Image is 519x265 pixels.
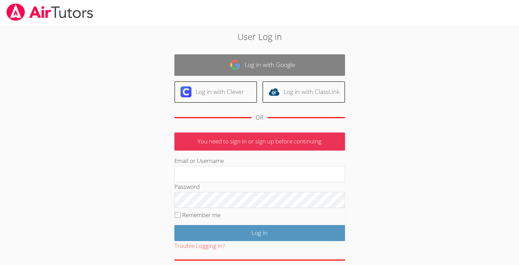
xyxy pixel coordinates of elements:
label: Remember me [182,211,220,219]
img: google-logo-50288ca7cdecda66e5e0955fdab243c47b7ad437acaf1139b6f446037453330a.svg [230,59,241,70]
input: Log in [174,225,345,241]
button: Trouble Logging In? [174,241,225,251]
label: Email or Username [174,157,224,165]
img: classlink-logo-d6bb404cc1216ec64c9a2012d9dc4662098be43eaf13dc465df04b49fa7ab582.svg [269,86,279,97]
label: Password [174,183,200,191]
a: Log in with Clever [174,81,257,103]
img: clever-logo-6eab21bc6e7a338710f1a6ff85c0baf02591cd810cc4098c63d3a4b26e2feb20.svg [181,86,191,97]
a: Log in with Google [174,54,345,76]
p: You need to sign in or sign up before continuing [174,132,345,151]
div: OR [256,113,263,123]
h2: User Log in [119,30,400,43]
img: airtutors_banner-c4298cdbf04f3fff15de1276eac7730deb9818008684d7c2e4769d2f7ddbe033.png [6,3,94,21]
a: Log in with ClassLink [262,81,345,103]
